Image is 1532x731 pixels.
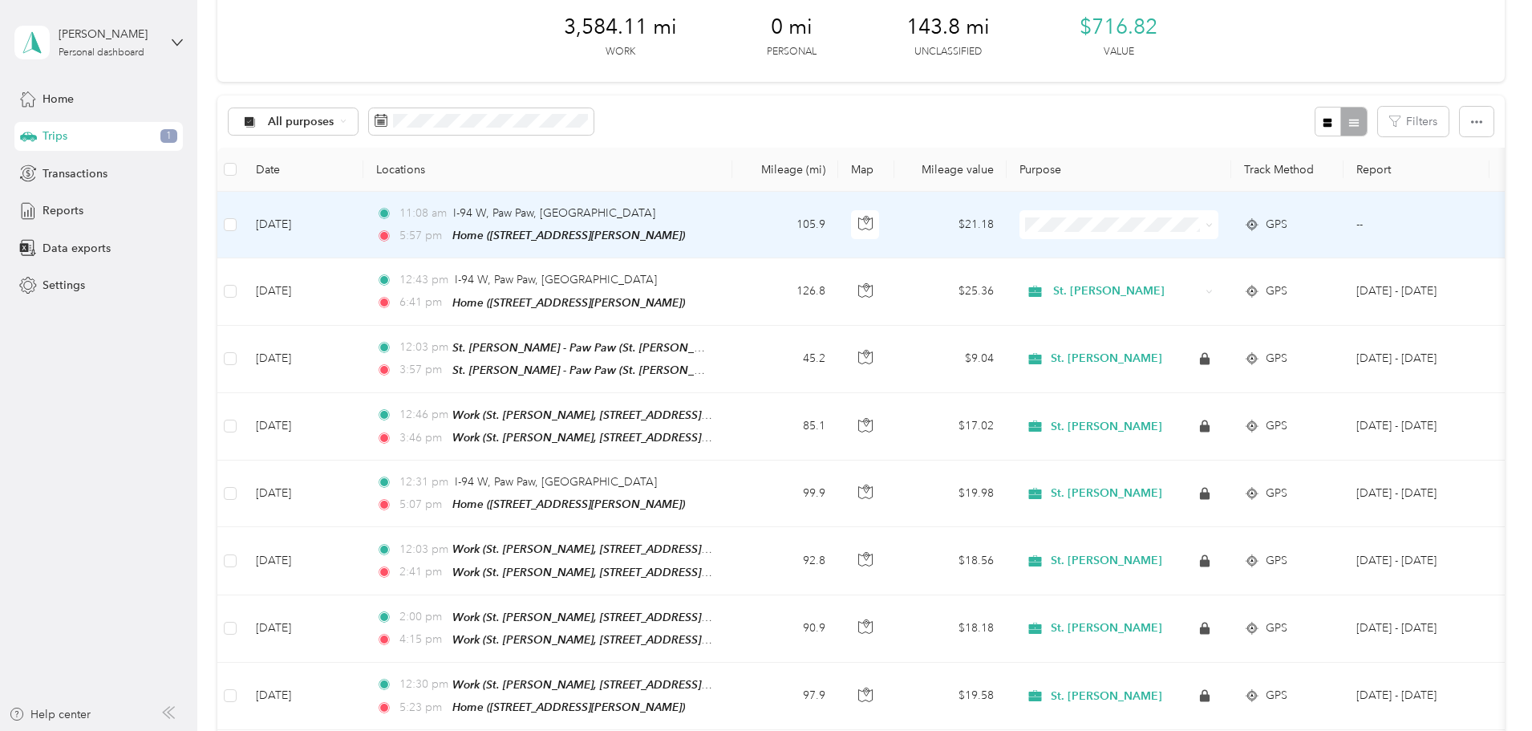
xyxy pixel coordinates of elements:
[399,473,448,491] span: 12:31 pm
[1344,527,1489,595] td: Aug 18 - 31, 2025
[452,678,945,692] span: Work (St. [PERSON_NAME], [STREET_ADDRESS] , [GEOGRAPHIC_DATA], [GEOGRAPHIC_DATA])
[1266,417,1287,435] span: GPS
[399,631,445,648] span: 4:15 pm
[399,339,445,356] span: 12:03 pm
[452,566,945,579] span: Work (St. [PERSON_NAME], [STREET_ADDRESS] , [GEOGRAPHIC_DATA], [GEOGRAPHIC_DATA])
[243,461,363,527] td: [DATE]
[732,663,838,730] td: 97.9
[363,148,732,192] th: Locations
[243,326,363,393] td: [DATE]
[43,128,67,144] span: Trips
[1266,350,1287,368] span: GPS
[243,595,363,663] td: [DATE]
[1051,486,1162,501] span: St. [PERSON_NAME]
[894,461,1007,527] td: $19.98
[894,192,1007,258] td: $21.18
[243,527,363,595] td: [DATE]
[1344,461,1489,527] td: Sep 1 - 14, 2025
[452,408,945,422] span: Work (St. [PERSON_NAME], [STREET_ADDRESS] , [GEOGRAPHIC_DATA], [GEOGRAPHIC_DATA])
[399,541,445,558] span: 12:03 pm
[399,699,445,717] span: 5:23 pm
[43,91,74,108] span: Home
[160,129,177,144] span: 1
[452,431,945,445] span: Work (St. [PERSON_NAME], [STREET_ADDRESS] , [GEOGRAPHIC_DATA], [GEOGRAPHIC_DATA])
[452,341,897,355] span: St. [PERSON_NAME] - Paw Paw (St. [PERSON_NAME], [STREET_ADDRESS][US_STATE])
[894,527,1007,595] td: $18.56
[894,595,1007,663] td: $18.18
[1266,552,1287,570] span: GPS
[914,45,982,59] p: Unclassified
[399,227,445,245] span: 5:57 pm
[732,326,838,393] td: 45.2
[894,663,1007,730] td: $19.58
[43,240,111,257] span: Data exports
[906,14,990,40] span: 143.8 mi
[1266,282,1287,300] span: GPS
[732,258,838,325] td: 126.8
[399,676,445,693] span: 12:30 pm
[1266,687,1287,705] span: GPS
[767,45,817,59] p: Personal
[399,294,445,311] span: 6:41 pm
[1231,148,1344,192] th: Track Method
[455,273,657,286] span: I-94 W, Paw Paw, [GEOGRAPHIC_DATA]
[243,258,363,325] td: [DATE]
[453,206,655,220] span: I-94 W, Paw Paw, [GEOGRAPHIC_DATA]
[243,192,363,258] td: [DATE]
[452,542,945,556] span: Work (St. [PERSON_NAME], [STREET_ADDRESS] , [GEOGRAPHIC_DATA], [GEOGRAPHIC_DATA])
[1080,14,1157,40] span: $716.82
[43,277,85,294] span: Settings
[564,14,677,40] span: 3,584.11 mi
[1266,619,1287,637] span: GPS
[894,393,1007,461] td: $17.02
[894,326,1007,393] td: $9.04
[1344,192,1489,258] td: --
[1051,351,1162,366] span: St. [PERSON_NAME]
[1378,107,1449,136] button: Filters
[243,148,363,192] th: Date
[1104,45,1134,59] p: Value
[606,45,635,59] p: Work
[243,393,363,461] td: [DATE]
[732,461,838,527] td: 99.9
[399,608,445,626] span: 2:00 pm
[1266,485,1287,502] span: GPS
[399,429,445,447] span: 3:46 pm
[732,192,838,258] td: 105.9
[455,475,657,489] span: I-94 W, Paw Paw, [GEOGRAPHIC_DATA]
[1442,641,1532,731] iframe: Everlance-gr Chat Button Frame
[732,527,838,595] td: 92.8
[9,706,91,723] button: Help center
[399,205,447,222] span: 11:08 am
[894,258,1007,325] td: $25.36
[732,148,838,192] th: Mileage (mi)
[399,406,445,424] span: 12:46 pm
[1344,326,1489,393] td: Sep 1 - 14, 2025
[452,363,897,377] span: St. [PERSON_NAME] - Paw Paw (St. [PERSON_NAME], [STREET_ADDRESS][US_STATE])
[1344,663,1489,730] td: Aug 4 - 17, 2025
[268,116,334,128] span: All purposes
[1051,621,1162,636] span: St. [PERSON_NAME]
[452,701,685,713] span: Home ([STREET_ADDRESS][PERSON_NAME])
[59,26,159,43] div: [PERSON_NAME]
[452,229,685,242] span: Home ([STREET_ADDRESS][PERSON_NAME])
[59,48,144,58] div: Personal dashboard
[1007,148,1231,192] th: Purpose
[1051,554,1162,568] span: St. [PERSON_NAME]
[1344,393,1489,461] td: Sep 1 - 14, 2025
[1344,258,1489,325] td: Sep 15 - 28, 2025
[1344,148,1489,192] th: Report
[1266,216,1287,234] span: GPS
[838,148,894,192] th: Map
[1051,689,1162,704] span: St. [PERSON_NAME]
[732,595,838,663] td: 90.9
[399,361,445,379] span: 3:57 pm
[452,633,945,647] span: Work (St. [PERSON_NAME], [STREET_ADDRESS] , [GEOGRAPHIC_DATA], [GEOGRAPHIC_DATA])
[732,393,838,461] td: 85.1
[894,148,1007,192] th: Mileage value
[1051,420,1162,434] span: St. [PERSON_NAME]
[399,563,445,581] span: 2:41 pm
[243,663,363,730] td: [DATE]
[1053,282,1200,300] span: St. [PERSON_NAME]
